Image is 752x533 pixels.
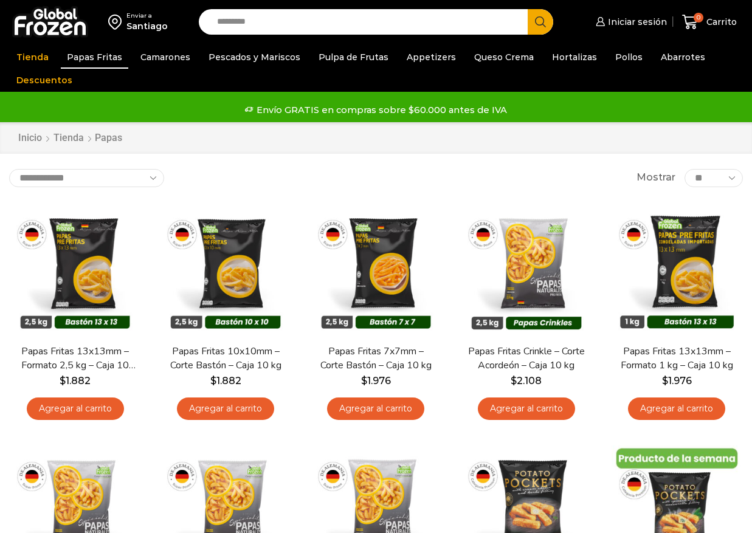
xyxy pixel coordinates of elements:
[60,375,66,387] span: $
[108,12,126,32] img: address-field-icon.svg
[546,46,603,69] a: Hortalizas
[617,345,736,373] a: Papas Fritas 13x13mm – Formato 1 kg – Caja 10 kg
[177,397,274,420] a: Agregar al carrito: “Papas Fritas 10x10mm - Corte Bastón - Caja 10 kg”
[126,20,168,32] div: Santiago
[361,375,391,387] bdi: 1.976
[528,9,553,35] button: Search button
[16,345,135,373] a: Papas Fritas 13x13mm – Formato 2,5 kg – Caja 10 kg
[468,46,540,69] a: Queso Crema
[703,16,737,28] span: Carrito
[61,46,128,69] a: Papas Fritas
[593,10,667,34] a: Iniciar sesión
[628,397,725,420] a: Agregar al carrito: “Papas Fritas 13x13mm - Formato 1 kg - Caja 10 kg”
[166,345,285,373] a: Papas Fritas 10x10mm – Corte Bastón – Caja 10 kg
[9,169,164,187] select: Pedido de la tienda
[312,46,395,69] a: Pulpa de Frutas
[53,131,85,145] a: Tienda
[18,131,122,145] nav: Breadcrumb
[60,375,91,387] bdi: 1.882
[636,171,675,185] span: Mostrar
[327,397,424,420] a: Agregar al carrito: “Papas Fritas 7x7mm - Corte Bastón - Caja 10 kg”
[210,375,241,387] bdi: 1.882
[27,397,124,420] a: Agregar al carrito: “Papas Fritas 13x13mm - Formato 2,5 kg - Caja 10 kg”
[134,46,196,69] a: Camarones
[126,12,168,20] div: Enviar a
[511,375,517,387] span: $
[655,46,711,69] a: Abarrotes
[662,375,668,387] span: $
[511,375,542,387] bdi: 2.108
[10,69,78,92] a: Descuentos
[401,46,462,69] a: Appetizers
[605,16,667,28] span: Iniciar sesión
[609,46,649,69] a: Pollos
[10,46,55,69] a: Tienda
[95,132,122,143] h1: Papas
[317,345,436,373] a: Papas Fritas 7x7mm – Corte Bastón – Caja 10 kg
[694,13,703,22] span: 0
[679,8,740,36] a: 0 Carrito
[202,46,306,69] a: Pescados y Mariscos
[210,375,216,387] span: $
[18,131,43,145] a: Inicio
[662,375,692,387] bdi: 1.976
[467,345,586,373] a: Papas Fritas Crinkle – Corte Acordeón – Caja 10 kg
[478,397,575,420] a: Agregar al carrito: “Papas Fritas Crinkle - Corte Acordeón - Caja 10 kg”
[361,375,367,387] span: $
